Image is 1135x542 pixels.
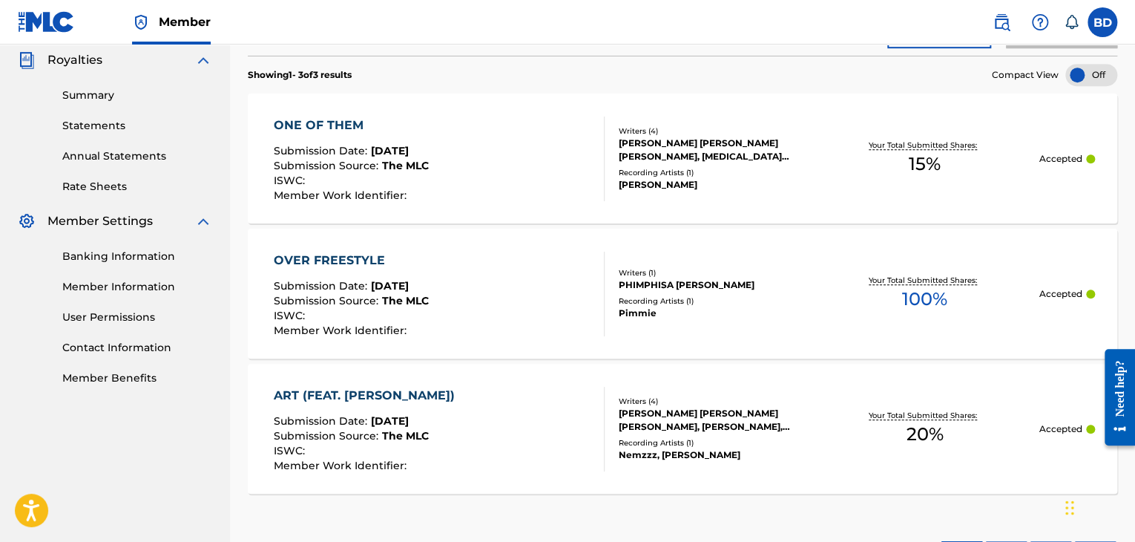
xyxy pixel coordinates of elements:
img: Top Rightsholder [132,13,150,31]
div: Recording Artists ( 1 ) [619,437,811,448]
p: Accepted [1039,152,1082,166]
div: Writers ( 1 ) [619,267,811,278]
p: Your Total Submitted Shares: [869,275,981,286]
a: Public Search [987,7,1016,37]
div: PHIMPHISA [PERSON_NAME] [619,278,811,292]
div: OVER FREESTYLE [274,252,429,270]
span: 100 % [902,286,947,313]
span: Royalties [47,51,102,69]
a: Statements [62,118,212,134]
a: OVER FREESTYLESubmission Date:[DATE]Submission Source:The MLCISWC:Member Work Identifier:Writers ... [248,229,1117,359]
p: Your Total Submitted Shares: [869,410,981,421]
span: Submission Date : [274,144,371,157]
div: Notifications [1064,15,1079,30]
a: Member Benefits [62,370,212,386]
span: Member [159,13,211,30]
img: Member Settings [18,212,36,230]
span: Submission Source : [274,294,382,307]
div: ONE OF THEM [274,117,429,134]
img: expand [194,212,212,230]
img: help [1031,13,1049,31]
a: ONE OF THEMSubmission Date:[DATE]Submission Source:The MLCISWC:Member Work Identifier:Writers (4)... [248,94,1117,223]
div: Recording Artists ( 1 ) [619,167,811,178]
span: The MLC [382,429,429,443]
a: Summary [62,88,212,103]
span: Submission Source : [274,429,382,443]
span: 15 % [909,151,941,177]
span: Member Settings [47,212,153,230]
span: [DATE] [371,414,409,428]
span: Member Work Identifier : [274,189,410,202]
a: Banking Information [62,249,212,264]
span: [DATE] [371,279,409,293]
span: 20 % [907,421,944,448]
span: Compact View [992,68,1059,82]
a: Annual Statements [62,148,212,164]
iframe: Resource Center [1093,338,1135,457]
div: [PERSON_NAME] [619,178,811,192]
p: Accepted [1039,422,1082,436]
span: Member Work Identifier : [274,459,410,472]
img: MLC Logo [18,11,75,33]
span: Submission Date : [274,414,371,428]
div: Help [1025,7,1055,37]
p: Accepted [1039,287,1082,301]
div: Drag [1065,486,1074,530]
p: Your Total Submitted Shares: [869,140,981,151]
span: [DATE] [371,144,409,157]
div: Pimmie [619,307,811,320]
img: search [993,13,1010,31]
span: Submission Date : [274,279,371,293]
a: ART (FEAT. [PERSON_NAME])Submission Date:[DATE]Submission Source:The MLCISWC:Member Work Identifi... [248,364,1117,494]
a: Member Information [62,279,212,295]
iframe: Chat Widget [1061,471,1135,542]
span: ISWC : [274,309,309,322]
div: Writers ( 4 ) [619,125,811,137]
span: The MLC [382,294,429,307]
span: Submission Source : [274,159,382,172]
div: Nemzzz, [PERSON_NAME] [619,448,811,462]
a: Rate Sheets [62,179,212,195]
div: ART (FEAT. [PERSON_NAME]) [274,387,462,405]
p: Showing 1 - 3 of 3 results [248,68,352,82]
span: ISWC : [274,444,309,457]
a: Contact Information [62,340,212,356]
div: Recording Artists ( 1 ) [619,296,811,307]
div: User Menu [1088,7,1117,37]
div: [PERSON_NAME] [PERSON_NAME] [PERSON_NAME], [MEDICAL_DATA] PRODUCTIONS [619,137,811,163]
img: Royalties [18,51,36,69]
div: [PERSON_NAME] [PERSON_NAME] [PERSON_NAME], [PERSON_NAME], [PERSON_NAME] [619,407,811,434]
span: Member Work Identifier : [274,324,410,337]
img: expand [194,51,212,69]
a: User Permissions [62,310,212,325]
span: ISWC : [274,174,309,187]
div: Writers ( 4 ) [619,396,811,407]
span: The MLC [382,159,429,172]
